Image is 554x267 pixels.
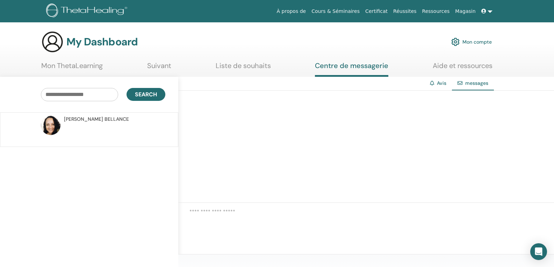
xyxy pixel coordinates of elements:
[530,243,547,260] div: Open Intercom Messenger
[362,5,390,18] a: Certificat
[66,36,138,48] h3: My Dashboard
[64,116,129,123] span: [PERSON_NAME] BELLANCE
[390,5,419,18] a: Réussites
[419,5,453,18] a: Ressources
[274,5,309,18] a: À propos de
[147,61,171,75] a: Suivant
[452,5,478,18] a: Magasin
[41,31,64,53] img: generic-user-icon.jpg
[41,61,103,75] a: Mon ThetaLearning
[437,80,446,86] a: Avis
[309,5,362,18] a: Cours & Séminaires
[451,36,460,48] img: cog.svg
[315,61,388,77] a: Centre de messagerie
[216,61,271,75] a: Liste de souhaits
[451,34,492,50] a: Mon compte
[46,3,130,19] img: logo.png
[433,61,492,75] a: Aide et ressources
[135,91,157,98] span: Search
[127,88,165,101] button: Search
[465,80,488,86] span: messages
[41,116,60,135] img: default.jpg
